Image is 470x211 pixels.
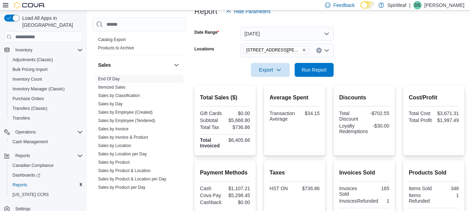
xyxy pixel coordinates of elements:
[13,192,49,197] span: [US_STATE] CCRS
[413,1,422,9] div: Danielle S
[10,95,47,103] a: Purchase Orders
[98,93,140,98] a: Sales by Classification
[13,139,48,145] span: Cash Management
[10,85,67,93] a: Inventory Manager (Classic)
[10,161,56,170] a: Canadian Compliance
[7,74,86,84] button: Inventory Count
[194,30,219,35] label: Date Range
[13,182,27,188] span: Reports
[226,111,250,116] div: $0.00
[339,111,363,122] div: Total Discount
[13,128,83,136] span: Operations
[316,48,322,53] button: Clear input
[7,170,86,180] a: Dashboards
[10,190,51,199] a: [US_STATE] CCRS
[409,186,432,191] div: Items Sold
[93,75,186,194] div: Sales
[270,94,320,102] h2: Average Spent
[339,186,363,197] div: Invoices Sold
[10,181,30,189] a: Reports
[366,111,389,116] div: -$702.55
[226,193,250,198] div: $5,298.45
[7,137,86,147] button: Cash Management
[98,185,145,190] a: Sales by Product per Day
[295,63,334,77] button: Run Report
[246,47,301,54] span: [STREET_ADDRESS][PERSON_NAME]
[98,176,166,182] span: Sales by Product & Location per Day
[270,111,295,122] div: Transaction Average
[226,117,250,123] div: $5,668.80
[409,111,432,116] div: Total Cost
[194,7,217,16] h3: Report
[13,172,40,178] span: Dashboards
[10,181,83,189] span: Reports
[339,169,389,177] h2: Invoices Sold
[251,63,290,77] button: Export
[15,153,30,159] span: Reports
[98,151,147,157] span: Sales by Location per Day
[10,138,83,146] span: Cash Management
[93,35,186,55] div: Products
[1,151,86,161] button: Reports
[19,15,83,29] span: Load All Apps in [GEOGRAPHIC_DATA]
[13,115,30,121] span: Transfers
[98,109,153,115] span: Sales by Employee (Created)
[98,76,120,82] span: End Of Day
[243,46,309,54] span: 555 - Spiritleaf Lawrence Ave (North York)
[240,27,334,41] button: [DATE]
[10,138,50,146] a: Cash Management
[98,62,171,68] button: Sales
[10,161,83,170] span: Canadian Compliance
[98,85,126,90] a: Itemized Sales
[381,198,389,204] div: 1
[13,46,35,54] button: Inventory
[10,56,56,64] a: Adjustments (Classic)
[409,193,432,204] div: Items Refunded
[7,94,86,104] button: Purchase Orders
[98,76,120,81] a: End Of Day
[13,86,65,92] span: Inventory Manager (Classic)
[13,67,48,72] span: Bulk Pricing Import
[200,169,250,177] h2: Payment Methods
[226,186,250,191] div: $1,107.21
[409,117,432,123] div: Total Profit
[200,193,224,198] div: Cova Pay
[409,1,411,9] p: |
[409,94,459,102] h2: Cost/Profit
[200,117,224,123] div: Subtotal
[7,180,86,190] button: Reports
[10,95,83,103] span: Purchase Orders
[200,186,224,191] div: Cash
[302,66,327,73] span: Run Report
[226,200,250,205] div: $0.00
[98,62,111,68] h3: Sales
[98,118,155,123] span: Sales by Employee (Tendered)
[98,143,131,148] a: Sales by Location
[371,123,389,129] div: -$30.00
[200,137,220,148] strong: Total Invoiced
[98,160,130,165] a: Sales by Product
[270,169,320,177] h2: Taxes
[226,124,250,130] div: $736.86
[172,61,181,69] button: Sales
[10,171,43,179] a: Dashboards
[388,1,406,9] p: Spiritleaf
[200,200,224,205] div: Cashback
[339,94,389,102] h2: Discounts
[15,129,36,135] span: Operations
[270,186,293,191] div: HST ON
[13,163,54,168] span: Canadian Compliance
[10,75,83,83] span: Inventory Count
[360,1,375,9] input: Dark Mode
[234,8,271,15] span: Hide Parameters
[10,75,45,83] a: Inventory Count
[13,57,53,63] span: Adjustments (Classic)
[13,106,47,111] span: Transfers (Classic)
[10,171,83,179] span: Dashboards
[98,177,166,181] a: Sales by Product & Location per Day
